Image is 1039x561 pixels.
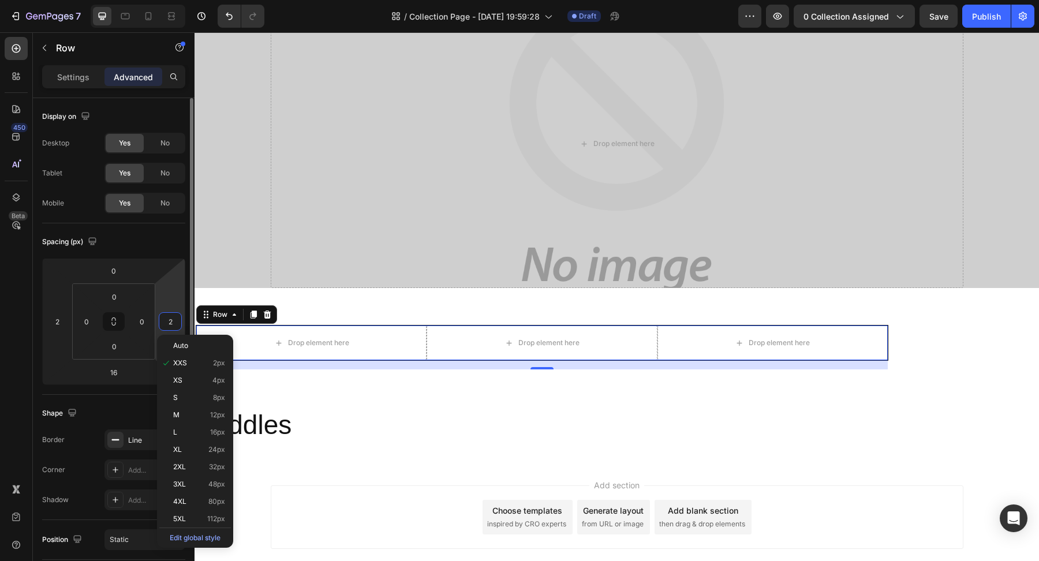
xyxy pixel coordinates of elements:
span: 80px [208,498,225,506]
div: Open Intercom Messenger [1000,504,1027,532]
span: Yes [119,138,130,148]
div: Border [42,435,65,445]
div: Add... [128,465,182,476]
span: XXS [173,359,187,367]
div: Drop element here [399,107,460,116]
span: Draft [579,11,596,21]
span: L [173,428,177,436]
span: 4px [212,376,225,384]
button: Static [104,529,185,550]
input: 0 [102,262,125,279]
span: 16px [210,428,225,436]
div: Undo/Redo [218,5,264,28]
p: Edit global style [159,528,231,545]
span: Static [110,535,129,544]
div: 450 [11,123,28,132]
input: 0px [133,313,151,330]
span: M [173,411,180,419]
button: 0 collection assigned [794,5,915,28]
p: Advanced [114,71,153,83]
span: XS [173,376,182,384]
input: xxs [48,313,66,330]
p: 7 [76,9,81,23]
input: xxs [162,313,179,330]
button: Save [920,5,958,28]
span: 48px [208,480,225,488]
span: No [160,138,170,148]
input: l [102,364,125,381]
div: Drop element here [554,306,615,315]
iframe: Design area [195,32,1039,561]
span: 5XL [173,515,186,523]
div: Shadow [42,495,69,505]
div: Tablet [42,168,62,178]
span: Yes [119,168,130,178]
div: Corner [42,465,65,475]
span: 4XL [173,498,186,506]
span: 0 collection assigned [803,10,889,23]
span: 24px [208,446,225,454]
span: 2XL [173,463,186,471]
p: Settings [57,71,89,83]
div: Drop element here [324,306,385,315]
span: Auto [173,342,188,350]
p: Row [56,41,154,55]
span: / [404,10,407,23]
div: Choose templates [298,472,368,484]
span: XL [173,446,182,454]
span: No [160,168,170,178]
span: 2px [213,359,225,367]
span: 32px [209,463,225,471]
span: Yes [119,198,130,208]
input: 0px [103,338,126,355]
div: Add blank section [473,472,544,484]
span: 3XL [173,480,186,488]
div: Add... [128,495,182,506]
input: 0px [103,288,126,305]
span: 12px [210,411,225,419]
span: Collection Page - [DATE] 19:59:28 [409,10,540,23]
div: Mobile [42,198,64,208]
span: Save [929,12,948,21]
span: then drag & drop elements [465,487,551,497]
span: Add section [395,447,450,459]
div: Drop element here [94,306,155,315]
span: 112px [207,515,225,523]
div: Spacing (px) [42,234,99,250]
div: Position [42,532,84,548]
div: Display on [42,109,92,125]
div: Shape [42,406,79,421]
div: Row [16,277,35,287]
span: from URL or image [387,487,449,497]
span: inspired by CRO experts [293,487,372,497]
div: Beta [9,211,28,220]
button: Publish [962,5,1011,28]
span: No [160,198,170,208]
input: 0px [78,313,95,330]
span: 8px [213,394,225,402]
span: S [173,394,178,402]
div: Desktop [42,138,69,148]
div: Line [128,435,182,446]
div: Publish [972,10,1001,23]
div: Generate layout [388,472,449,484]
button: 7 [5,5,86,28]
